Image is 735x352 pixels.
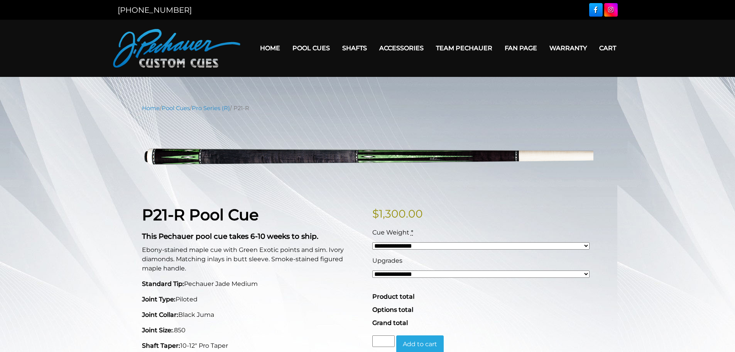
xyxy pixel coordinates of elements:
bdi: 1,300.00 [372,207,423,220]
nav: Breadcrumb [142,104,593,112]
a: Fan Page [498,38,543,58]
span: $ [372,207,379,220]
strong: Joint Type: [142,296,176,303]
strong: This Pechauer pool cue takes 6-10 weeks to ship. [142,232,318,241]
p: Piloted [142,295,363,304]
strong: Joint Size: [142,326,173,334]
a: Home [254,38,286,58]
input: Product quantity [372,335,395,347]
strong: P21-R Pool Cue [142,205,259,224]
a: Accessories [373,38,430,58]
a: Pro Series (R) [192,105,230,112]
a: Cart [593,38,622,58]
span: Upgrades [372,257,402,264]
a: Home [142,105,160,112]
p: Black Juma [142,310,363,320]
p: Ebony-stained maple cue with Green Exotic points and sim. Ivory diamonds. Matching inlays in butt... [142,245,363,273]
img: Pechauer Custom Cues [113,29,240,68]
a: Pool Cues [162,105,190,112]
p: Pechauer Jade Medium [142,279,363,289]
a: Pool Cues [286,38,336,58]
a: Team Pechauer [430,38,498,58]
span: Grand total [372,319,408,326]
a: [PHONE_NUMBER] [118,5,192,15]
a: Shafts [336,38,373,58]
span: Options total [372,306,413,313]
strong: Standard Tip: [142,280,184,287]
span: Cue Weight [372,229,409,236]
p: .850 [142,326,363,335]
span: Product total [372,293,414,300]
abbr: required [411,229,413,236]
strong: Shaft Taper: [142,342,180,349]
img: P21-R.png [142,118,593,194]
p: 10-12" Pro Taper [142,341,363,350]
strong: Joint Collar: [142,311,178,318]
a: Warranty [543,38,593,58]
